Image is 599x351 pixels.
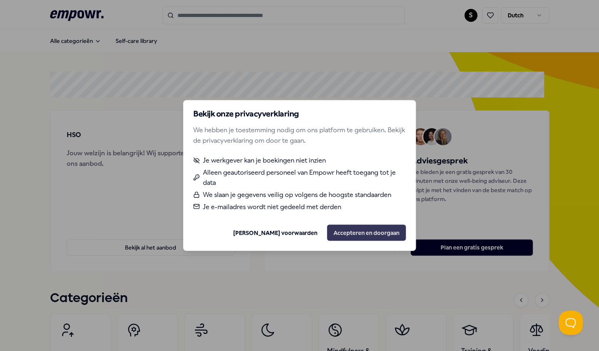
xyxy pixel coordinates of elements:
a: [PERSON_NAME] voorwaarden [233,228,317,237]
p: We hebben je toestemming nodig om ons platform te gebruiken. Bekijk de privacyverklaring om door ... [193,125,406,145]
li: Je werkgever kan je boekingen niet inzien [193,155,406,166]
li: Alleen geautoriseerd personeel van Empowr heeft toegang tot je data [193,167,406,188]
li: We slaan je gegevens veilig op volgens de hoogste standaarden [193,189,406,200]
button: Accepteren en doorgaan [327,225,406,241]
li: Je e-mailadres wordt niet gedeeld met derden [193,201,406,212]
h2: Bekijk onze privacyverklaring [193,110,406,118]
button: [PERSON_NAME] voorwaarden [227,225,324,241]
